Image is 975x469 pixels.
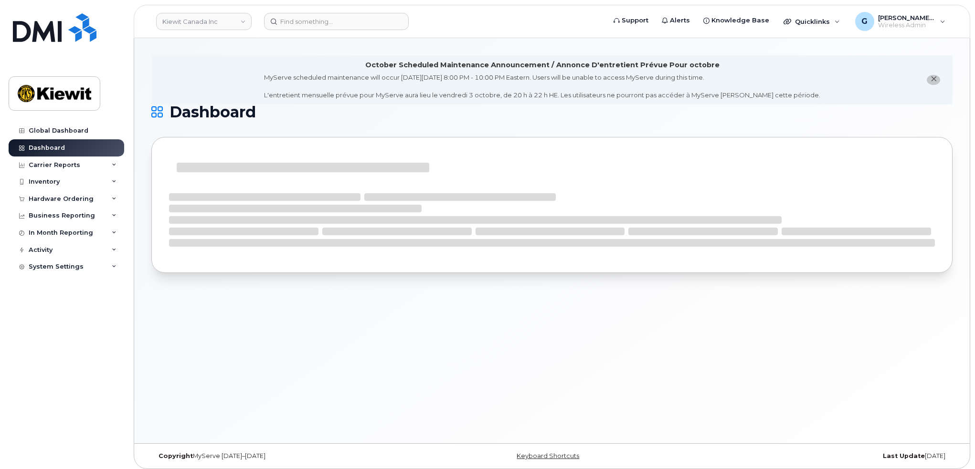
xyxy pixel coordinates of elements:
button: close notification [927,75,940,85]
a: Keyboard Shortcuts [517,452,579,459]
div: [DATE] [686,452,953,460]
strong: Copyright [159,452,193,459]
div: MyServe [DATE]–[DATE] [151,452,418,460]
div: MyServe scheduled maintenance will occur [DATE][DATE] 8:00 PM - 10:00 PM Eastern. Users will be u... [264,73,820,100]
div: October Scheduled Maintenance Announcement / Annonce D'entretient Prévue Pour octobre [365,60,720,70]
span: Dashboard [170,105,256,119]
strong: Last Update [883,452,925,459]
